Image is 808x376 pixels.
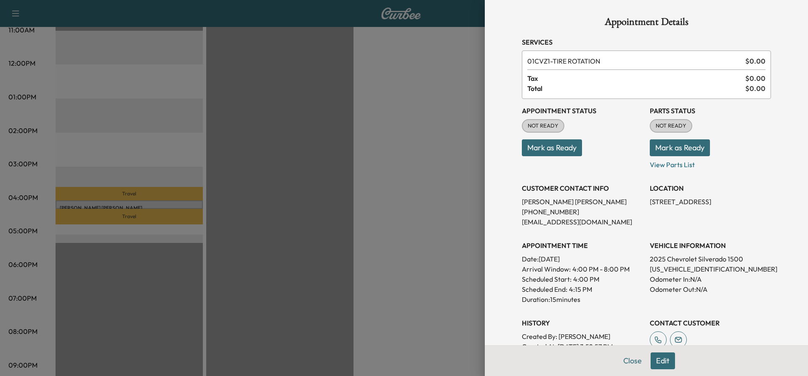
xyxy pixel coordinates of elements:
h3: APPOINTMENT TIME [522,240,643,251]
h3: CUSTOMER CONTACT INFO [522,183,643,193]
p: Date: [DATE] [522,254,643,264]
span: Total [527,83,745,93]
h3: History [522,318,643,328]
p: 4:00 PM [573,274,599,284]
h3: Parts Status [650,106,771,116]
h3: Appointment Status [522,106,643,116]
p: Scheduled Start: [522,274,571,284]
p: View Parts List [650,156,771,170]
p: 2025 Chevrolet Silverado 1500 [650,254,771,264]
p: Arrival Window: [522,264,643,274]
h3: CONTACT CUSTOMER [650,318,771,328]
span: $ 0.00 [745,83,765,93]
span: NOT READY [523,122,563,130]
span: $ 0.00 [745,56,765,66]
h3: LOCATION [650,183,771,193]
span: TIRE ROTATION [527,56,742,66]
p: [PHONE_NUMBER] [522,207,643,217]
button: Mark as Ready [650,139,710,156]
span: Tax [527,73,745,83]
span: 4:00 PM - 8:00 PM [572,264,630,274]
p: 4:15 PM [569,284,592,294]
p: Odometer Out: N/A [650,284,771,294]
p: Odometer In: N/A [650,274,771,284]
h1: Appointment Details [522,17,771,30]
h3: VEHICLE INFORMATION [650,240,771,251]
h3: Services [522,37,771,47]
p: [US_VEHICLE_IDENTIFICATION_NUMBER] [650,264,771,274]
span: NOT READY [651,122,691,130]
button: Edit [651,352,675,369]
span: $ 0.00 [745,73,765,83]
button: Mark as Ready [522,139,582,156]
p: Created At : [DATE] 3:52:57 PM [522,341,643,352]
p: [EMAIL_ADDRESS][DOMAIN_NAME] [522,217,643,227]
p: [PERSON_NAME] [PERSON_NAME] [522,197,643,207]
p: Created By : [PERSON_NAME] [522,331,643,341]
p: [STREET_ADDRESS] [650,197,771,207]
p: Duration: 15 minutes [522,294,643,304]
p: Scheduled End: [522,284,567,294]
button: Close [618,352,647,369]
